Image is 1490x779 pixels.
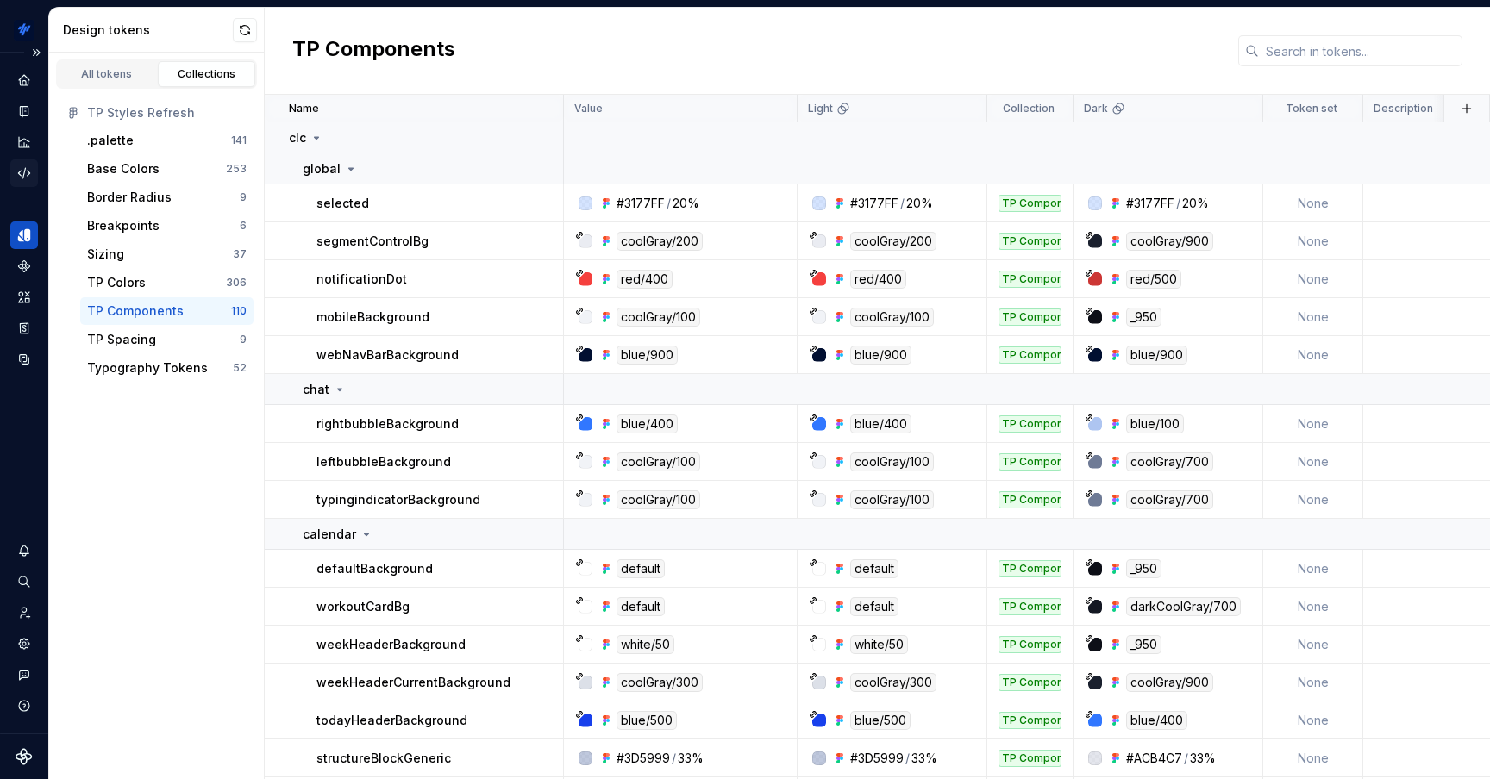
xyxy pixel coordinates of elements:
[850,195,898,212] div: #3177FF
[10,537,38,564] button: Notifications
[24,41,48,65] button: Expand sidebar
[10,252,38,280] a: Components
[1126,308,1161,327] div: _950
[999,560,1061,577] div: TP Components
[617,346,678,365] div: blue/900
[303,381,329,398] p: chat
[1263,739,1363,777] td: None
[289,102,319,115] p: Name
[87,274,146,291] div: TP Colors
[617,195,665,212] div: #3177FF
[999,346,1061,364] div: TP Components
[617,270,673,289] div: red/400
[1286,102,1337,115] p: Token set
[850,490,934,509] div: coolGray/100
[905,750,910,767] div: /
[1259,35,1462,66] input: Search in tokens...
[316,560,433,577] p: defaultBackground
[617,232,703,251] div: coolGray/200
[226,162,247,176] div: 253
[1126,490,1213,509] div: coolGray/700
[850,452,934,471] div: coolGray/100
[1176,195,1180,212] div: /
[999,271,1061,288] div: TP Components
[80,297,254,325] a: TP Components110
[87,160,160,178] div: Base Colors
[240,333,247,346] div: 9
[574,102,603,115] p: Value
[906,195,933,212] div: 20%
[80,326,254,353] button: TP Spacing9
[850,414,911,433] div: blue/400
[316,491,480,508] p: typingindicatorBackground
[617,711,677,730] div: blue/500
[678,750,704,767] div: 33%
[80,269,254,296] button: TP Colors306
[10,630,38,657] a: Settings
[316,195,369,212] p: selected
[80,212,254,240] a: Breakpoints6
[316,598,410,615] p: workoutCardBg
[14,20,34,41] img: 4eb2c90a-beb3-47d2-b0e5-0e686db1db46.png
[1126,414,1184,433] div: blue/100
[850,635,908,654] div: white/50
[1126,346,1187,365] div: blue/900
[80,240,254,268] button: Sizing37
[850,308,934,327] div: coolGray/100
[10,346,38,373] a: Data sources
[316,674,510,691] p: weekHeaderCurrentBackground
[87,189,172,206] div: Border Radius
[10,97,38,125] a: Documentation
[1263,701,1363,739] td: None
[316,233,429,250] p: segmentControlBg
[80,155,254,183] button: Base Colors253
[10,661,38,689] button: Contact support
[999,750,1061,767] div: TP Components
[226,276,247,290] div: 306
[231,304,247,318] div: 110
[999,195,1061,212] div: TP Components
[316,750,451,767] p: structureBlockGeneric
[316,308,429,326] p: mobileBackground
[617,750,670,767] div: #3D5999
[316,636,466,653] p: weekHeaderBackground
[316,346,459,364] p: webNavBarBackground
[10,568,38,595] button: Search ⌘K
[900,195,905,212] div: /
[1126,270,1181,289] div: red/500
[850,750,904,767] div: #3D5999
[617,490,700,509] div: coolGray/100
[10,599,38,626] div: Invite team
[1263,481,1363,519] td: None
[673,195,699,212] div: 20%
[1126,452,1213,471] div: coolGray/700
[80,184,254,211] button: Border Radius9
[80,354,254,382] button: Typography Tokens52
[1126,750,1182,767] div: #ACB4C7
[667,195,671,212] div: /
[63,22,233,39] div: Design tokens
[231,134,247,147] div: 141
[292,35,455,66] h2: TP Components
[1263,550,1363,588] td: None
[87,132,134,149] div: .palette
[87,302,184,320] div: TP Components
[316,712,467,729] p: todayHeaderBackground
[911,750,937,767] div: 33%
[1374,102,1433,115] p: Description
[10,221,38,249] a: Design tokens
[1126,195,1174,212] div: #3177FF
[1263,626,1363,664] td: None
[850,232,936,251] div: coolGray/200
[850,711,911,730] div: blue/500
[16,748,33,765] svg: Supernova Logo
